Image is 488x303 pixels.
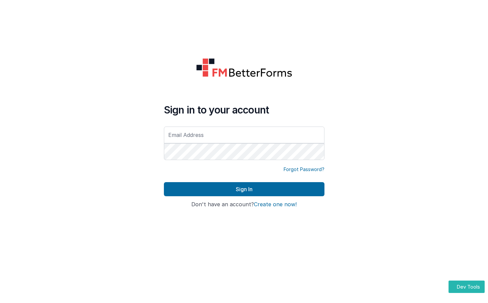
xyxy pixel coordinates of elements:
button: Dev Tools [449,281,485,293]
button: Create one now! [254,202,297,208]
a: Forgot Password? [284,166,324,173]
button: Sign In [164,182,324,196]
h4: Don't have an account? [164,202,324,208]
h4: Sign in to your account [164,104,324,116]
input: Email Address [164,127,324,143]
